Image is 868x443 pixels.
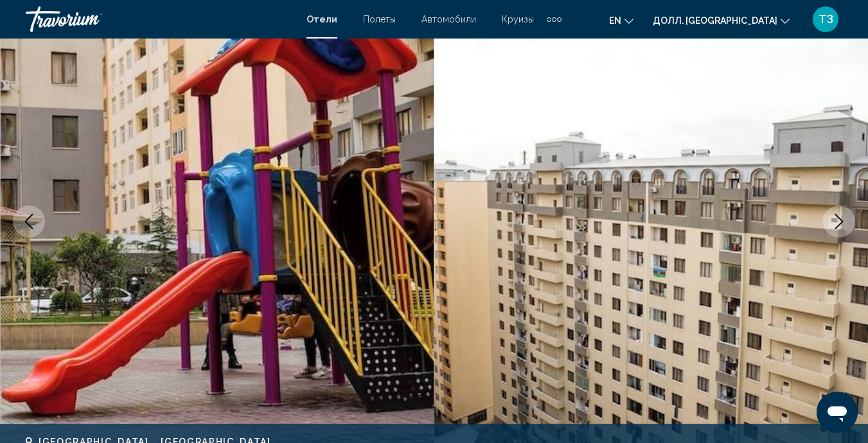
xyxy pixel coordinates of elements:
[502,14,534,24] a: Круизы
[653,15,777,26] ya-tr-span: Долл. [GEOGRAPHIC_DATA]
[817,392,858,433] iframe: Кнопка, открывающая окно обмена сообщениями; идёт разговор
[809,6,842,33] button: Пользовательское меню
[306,14,337,24] a: Отели
[609,11,633,30] button: Изменить язык
[363,14,396,24] a: Полеты
[823,205,855,238] button: Следующее изображение
[13,205,45,238] button: Предыдущее изображение
[421,14,476,24] a: Автомобили
[819,12,833,26] ya-tr-span: ТЗ
[547,9,562,30] button: Дополнительные элементы навигации
[26,6,294,32] a: Травориум
[653,11,790,30] button: Изменить валюту
[609,15,621,26] ya-tr-span: en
